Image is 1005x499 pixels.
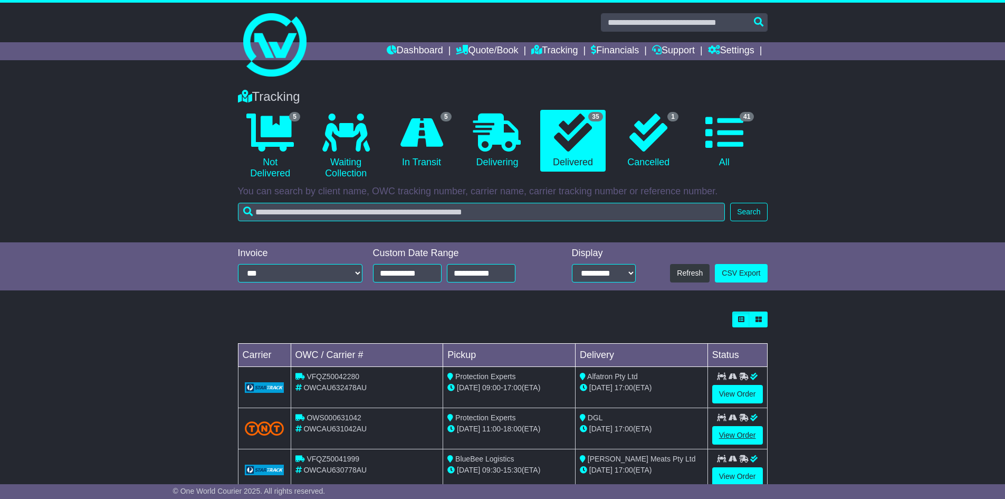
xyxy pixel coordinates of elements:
a: View Order [712,467,763,486]
td: Carrier [238,344,291,367]
span: 5 [289,112,300,121]
img: TNT_Domestic.png [245,421,284,436]
span: 15:30 [503,466,522,474]
p: You can search by client name, OWC tracking number, carrier name, carrier tracking number or refe... [238,186,768,197]
span: 09:00 [482,383,501,392]
a: 35 Delivered [540,110,605,172]
td: OWC / Carrier # [291,344,443,367]
span: 11:00 [482,425,501,433]
span: OWCAU630778AU [303,466,367,474]
div: Custom Date Range [373,248,542,259]
span: 41 [740,112,754,121]
span: DGL [588,413,603,422]
span: OWCAU631042AU [303,425,367,433]
div: - (ETA) [447,382,571,393]
div: (ETA) [580,423,703,435]
span: 5 [441,112,452,121]
td: Pickup [443,344,576,367]
img: GetCarrierServiceLogo [245,382,284,393]
span: 09:30 [482,466,501,474]
a: 5 In Transit [389,110,454,172]
span: 17:00 [615,425,633,433]
a: 5 Not Delivered [238,110,303,183]
a: Dashboard [387,42,443,60]
div: Invoice [238,248,362,259]
span: VFQZ50042280 [307,372,359,381]
a: Support [652,42,695,60]
div: Display [572,248,636,259]
span: Protection Experts [455,372,515,381]
span: 18:00 [503,425,522,433]
a: Waiting Collection [313,110,378,183]
a: Quote/Book [456,42,518,60]
span: OWCAU632478AU [303,383,367,392]
span: Protection Experts [455,413,515,422]
div: - (ETA) [447,423,571,435]
a: Tracking [531,42,578,60]
span: BlueBee Logistics [455,455,514,463]
a: CSV Export [715,264,767,283]
div: Tracking [233,89,773,105]
span: © One World Courier 2025. All rights reserved. [173,487,326,495]
span: [DATE] [457,383,480,392]
div: - (ETA) [447,465,571,476]
span: [DATE] [589,425,612,433]
div: (ETA) [580,465,703,476]
span: [DATE] [457,425,480,433]
span: VFQZ50041999 [307,455,359,463]
button: Refresh [670,264,710,283]
a: 41 All [692,110,757,172]
td: Status [707,344,767,367]
a: Delivering [465,110,530,172]
span: [DATE] [589,466,612,474]
span: [PERSON_NAME] Meats Pty Ltd [588,455,696,463]
img: GetCarrierServiceLogo [245,465,284,475]
span: 35 [588,112,602,121]
a: Settings [708,42,754,60]
span: 17:00 [615,466,633,474]
a: Financials [591,42,639,60]
span: Alfatron Pty Ltd [587,372,638,381]
a: View Order [712,426,763,445]
span: 17:00 [615,383,633,392]
span: 1 [667,112,678,121]
td: Delivery [575,344,707,367]
span: [DATE] [589,383,612,392]
a: 1 Cancelled [616,110,681,172]
div: (ETA) [580,382,703,393]
span: 17:00 [503,383,522,392]
a: View Order [712,385,763,403]
span: [DATE] [457,466,480,474]
span: OWS000631042 [307,413,361,422]
button: Search [730,203,767,221]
